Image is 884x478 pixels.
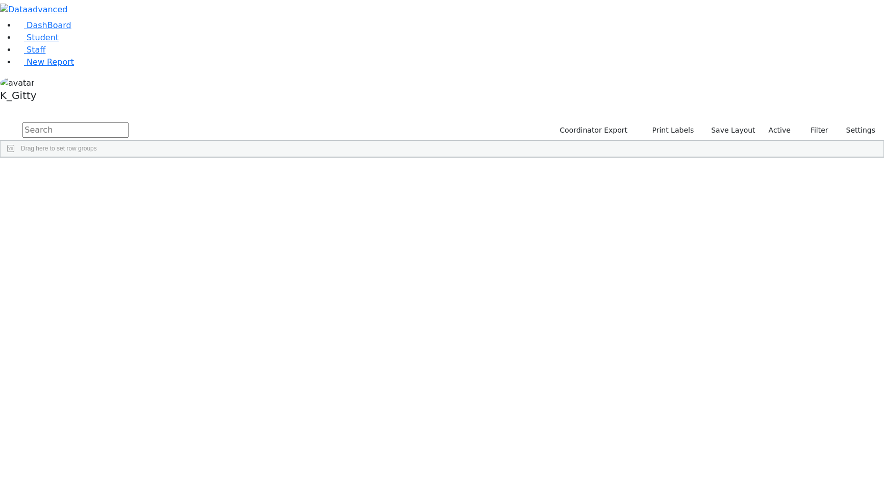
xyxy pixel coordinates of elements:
button: Save Layout [706,122,760,138]
button: Filter [797,122,833,138]
a: New Report [16,57,74,67]
label: Active [764,122,795,138]
span: DashBoard [27,20,71,30]
a: DashBoard [16,20,71,30]
span: Student [27,33,59,42]
a: Student [16,33,59,42]
input: Search [22,122,129,138]
span: Staff [27,45,45,55]
button: Print Labels [640,122,698,138]
span: Drag here to set row groups [21,145,97,152]
button: Settings [833,122,880,138]
button: Coordinator Export [553,122,632,138]
span: New Report [27,57,74,67]
a: Staff [16,45,45,55]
